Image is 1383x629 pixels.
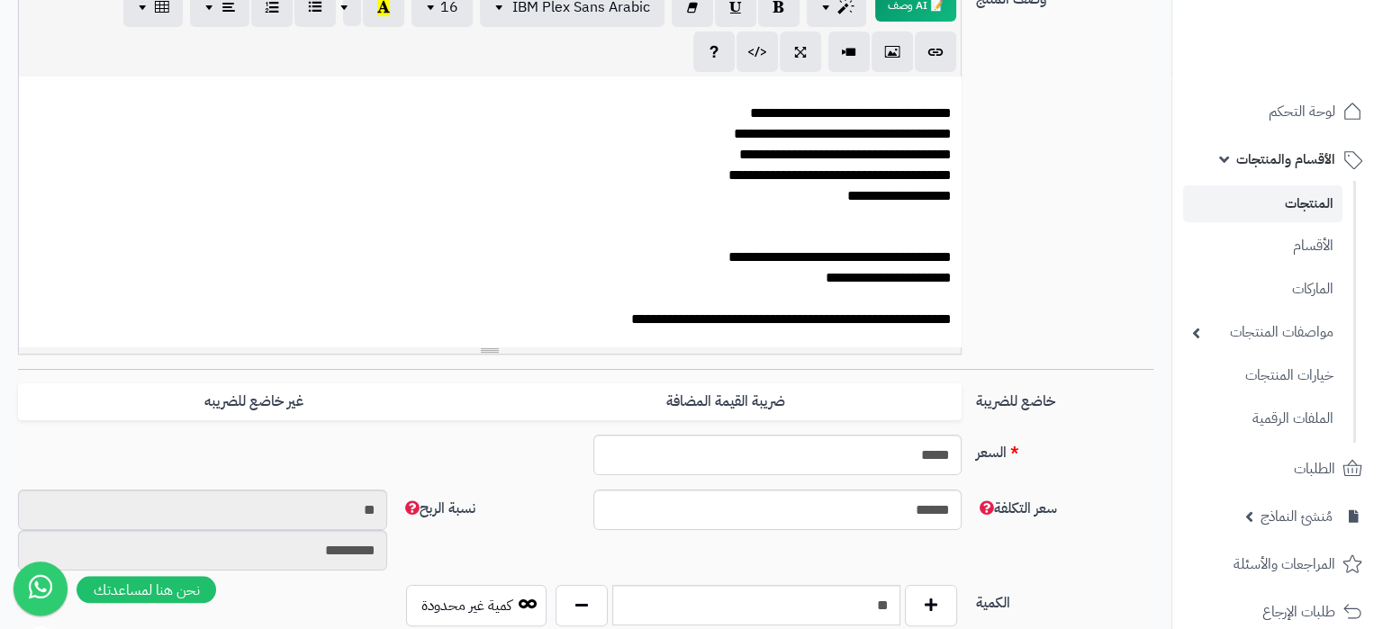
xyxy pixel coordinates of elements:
label: الكمية [969,585,1161,614]
span: الأقسام والمنتجات [1236,147,1335,172]
a: الأقسام [1183,227,1342,265]
span: سعر التكلفة [976,498,1057,519]
a: مواصفات المنتجات [1183,313,1342,352]
label: خاضع للضريبة [969,383,1161,412]
a: المنتجات [1183,185,1342,222]
span: نسبة الربح [402,498,475,519]
label: السعر [969,435,1161,463]
a: الطلبات [1183,447,1372,490]
label: غير خاضع للضريبه [18,383,490,420]
span: مُنشئ النماذج [1261,504,1333,529]
span: لوحة التحكم [1269,99,1335,124]
a: لوحة التحكم [1183,90,1372,133]
label: ضريبة القيمة المضافة [490,383,962,420]
span: المراجعات والأسئلة [1234,552,1335,577]
a: الملفات الرقمية [1183,400,1342,438]
a: خيارات المنتجات [1183,356,1342,395]
a: المراجعات والأسئلة [1183,543,1372,586]
a: الماركات [1183,270,1342,309]
span: طلبات الإرجاع [1262,599,1335,625]
span: الطلبات [1294,456,1335,481]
